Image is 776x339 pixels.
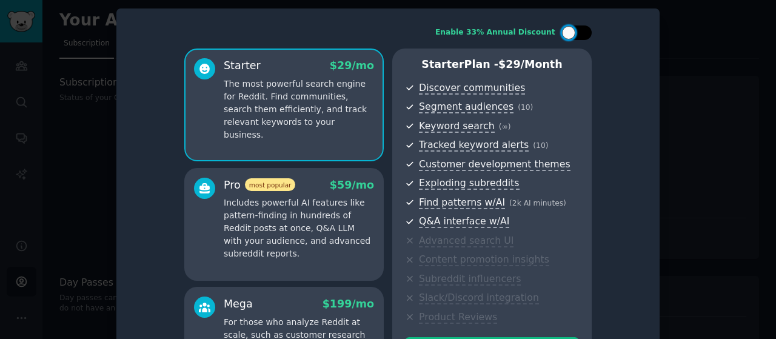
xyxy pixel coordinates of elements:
[330,59,374,72] span: $ 29 /mo
[419,253,549,266] span: Content promotion insights
[224,196,374,260] p: Includes powerful AI features like pattern-finding in hundreds of Reddit posts at once, Q&A LLM w...
[509,199,566,207] span: ( 2k AI minutes )
[419,215,509,228] span: Q&A interface w/AI
[419,82,525,95] span: Discover communities
[224,78,374,141] p: The most powerful search engine for Reddit. Find communities, search them efficiently, and track ...
[419,158,570,171] span: Customer development themes
[419,101,513,113] span: Segment audiences
[224,178,295,193] div: Pro
[518,103,533,112] span: ( 10 )
[419,273,521,286] span: Subreddit influencers
[330,179,374,191] span: $ 59 /mo
[419,177,519,190] span: Exploding subreddits
[419,120,495,133] span: Keyword search
[224,58,261,73] div: Starter
[533,141,548,150] span: ( 10 )
[405,57,579,72] p: Starter Plan -
[499,123,511,131] span: ( ∞ )
[224,297,253,312] div: Mega
[419,139,529,152] span: Tracked keyword alerts
[435,27,555,38] div: Enable 33% Annual Discount
[419,311,497,324] span: Product Reviews
[323,298,374,310] span: $ 199 /mo
[419,292,539,304] span: Slack/Discord integration
[245,178,296,191] span: most popular
[419,196,505,209] span: Find patterns w/AI
[419,235,513,247] span: Advanced search UI
[498,58,563,70] span: $ 29 /month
